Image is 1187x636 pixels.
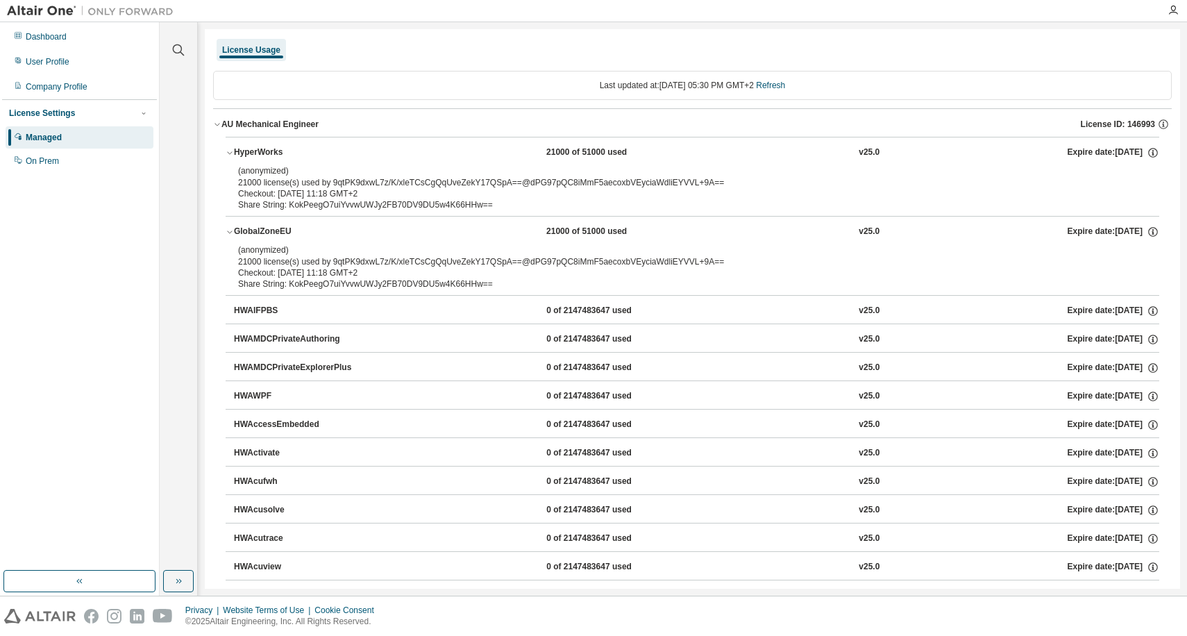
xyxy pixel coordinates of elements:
[1081,119,1155,130] span: License ID: 146993
[238,267,1113,278] div: Checkout: [DATE] 11:18 GMT+2
[238,188,1113,199] div: Checkout: [DATE] 11:18 GMT+2
[1068,447,1159,460] div: Expire date: [DATE]
[859,533,879,545] div: v25.0
[26,81,87,92] div: Company Profile
[238,165,1113,188] div: 21000 license(s) used by 9qtPK9dxwL7z/K/xleTCsCgQqUveZekY17QSpA==@dPG97pQC8iMmF5aecoxbVEyciaWdliE...
[213,71,1172,100] div: Last updated at: [DATE] 05:30 PM GMT+2
[153,609,173,624] img: youtube.svg
[238,278,1113,290] div: Share String: KokPeegO7uiYvvwUWJy2FB70DV9DU5w4K66HHw==
[859,147,879,159] div: v25.0
[234,410,1159,440] button: HWAccessEmbedded0 of 2147483647 usedv25.0Expire date:[DATE]
[1067,147,1159,159] div: Expire date: [DATE]
[546,390,671,403] div: 0 of 2147483647 used
[234,561,359,574] div: HWAcuview
[859,333,879,346] div: v25.0
[546,333,671,346] div: 0 of 2147483647 used
[234,467,1159,497] button: HWAcufwh0 of 2147483647 usedv25.0Expire date:[DATE]
[859,476,879,488] div: v25.0
[546,476,671,488] div: 0 of 2147483647 used
[314,605,382,616] div: Cookie Consent
[26,132,62,143] div: Managed
[1068,504,1159,517] div: Expire date: [DATE]
[238,244,1113,256] p: (anonymized)
[26,56,69,67] div: User Profile
[546,226,671,238] div: 21000 of 51000 used
[238,244,1113,267] div: 21000 license(s) used by 9qtPK9dxwL7z/K/xleTCsCgQqUveZekY17QSpA==@dPG97pQC8iMmF5aecoxbVEyciaWdliE...
[26,156,59,167] div: On Prem
[234,476,359,488] div: HWAcufwh
[1068,419,1159,431] div: Expire date: [DATE]
[130,609,144,624] img: linkedin.svg
[859,362,879,374] div: v25.0
[234,533,359,545] div: HWAcutrace
[234,147,359,159] div: HyperWorks
[1068,476,1159,488] div: Expire date: [DATE]
[234,226,359,238] div: GlobalZoneEU
[222,44,280,56] div: License Usage
[234,353,1159,383] button: HWAMDCPrivateExplorerPlus0 of 2147483647 usedv25.0Expire date:[DATE]
[234,362,359,374] div: HWAMDCPrivateExplorerPlus
[1068,390,1159,403] div: Expire date: [DATE]
[84,609,99,624] img: facebook.svg
[234,524,1159,554] button: HWAcutrace0 of 2147483647 usedv25.0Expire date:[DATE]
[1068,333,1159,346] div: Expire date: [DATE]
[234,381,1159,412] button: HWAWPF0 of 2147483647 usedv25.0Expire date:[DATE]
[546,419,671,431] div: 0 of 2147483647 used
[234,580,1159,611] button: HWAltairBushingModel0 of 2147483647 usedv25.0Expire date:[DATE]
[234,438,1159,469] button: HWActivate0 of 2147483647 usedv25.0Expire date:[DATE]
[234,419,359,431] div: HWAccessEmbedded
[859,419,879,431] div: v25.0
[234,333,359,346] div: HWAMDCPrivateAuthoring
[1068,362,1159,374] div: Expire date: [DATE]
[546,561,671,574] div: 0 of 2147483647 used
[226,217,1159,247] button: GlobalZoneEU21000 of 51000 usedv25.0Expire date:[DATE]
[546,305,671,317] div: 0 of 2147483647 used
[1068,561,1159,574] div: Expire date: [DATE]
[223,605,314,616] div: Website Terms of Use
[234,495,1159,526] button: HWAcusolve0 of 2147483647 usedv25.0Expire date:[DATE]
[1067,226,1159,238] div: Expire date: [DATE]
[234,305,359,317] div: HWAIFPBS
[238,165,1113,177] p: (anonymized)
[4,609,76,624] img: altair_logo.svg
[859,447,879,460] div: v25.0
[234,324,1159,355] button: HWAMDCPrivateAuthoring0 of 2147483647 usedv25.0Expire date:[DATE]
[213,109,1172,140] button: AU Mechanical EngineerLicense ID: 146993
[859,390,879,403] div: v25.0
[185,616,382,628] p: © 2025 Altair Engineering, Inc. All Rights Reserved.
[185,605,223,616] div: Privacy
[9,108,75,119] div: License Settings
[234,296,1159,326] button: HWAIFPBS0 of 2147483647 usedv25.0Expire date:[DATE]
[221,119,319,130] div: AU Mechanical Engineer
[107,609,121,624] img: instagram.svg
[234,504,359,517] div: HWAcusolve
[859,504,879,517] div: v25.0
[756,81,785,90] a: Refresh
[226,137,1159,168] button: HyperWorks21000 of 51000 usedv25.0Expire date:[DATE]
[546,447,671,460] div: 0 of 2147483647 used
[1068,305,1159,317] div: Expire date: [DATE]
[234,390,359,403] div: HWAWPF
[546,533,671,545] div: 0 of 2147483647 used
[234,447,359,460] div: HWActivate
[546,504,671,517] div: 0 of 2147483647 used
[546,147,671,159] div: 21000 of 51000 used
[234,552,1159,583] button: HWAcuview0 of 2147483647 usedv25.0Expire date:[DATE]
[1068,533,1159,545] div: Expire date: [DATE]
[859,305,879,317] div: v25.0
[546,362,671,374] div: 0 of 2147483647 used
[238,199,1113,210] div: Share String: KokPeegO7uiYvvwUWJy2FB70DV9DU5w4K66HHw==
[26,31,67,42] div: Dashboard
[859,226,879,238] div: v25.0
[7,4,180,18] img: Altair One
[859,561,879,574] div: v25.0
